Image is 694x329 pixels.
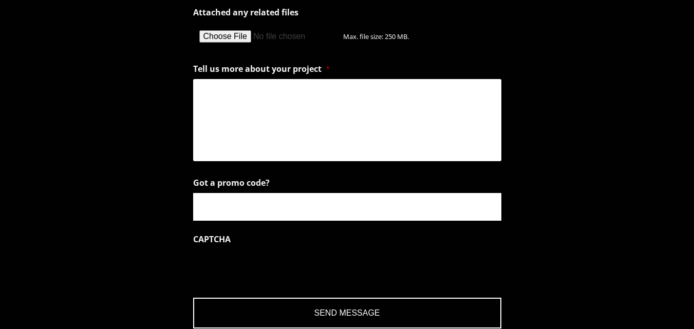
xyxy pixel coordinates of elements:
label: Got a promo code? [193,178,270,188]
label: Tell us more about your project [193,64,330,74]
label: Attached any related files [193,7,298,18]
span: Max. file size: 250 MB. [343,24,417,41]
iframe: Chat Widget [643,280,694,329]
label: CAPTCHA [193,234,231,245]
iframe: reCAPTCHA [193,249,349,289]
input: Send Message [193,298,501,328]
